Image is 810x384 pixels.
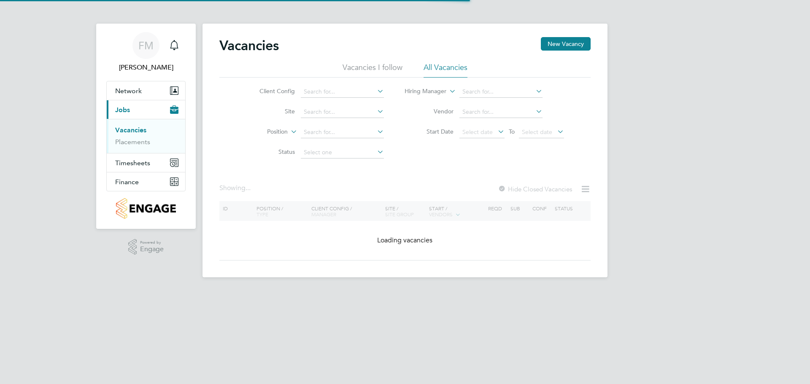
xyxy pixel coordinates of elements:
[459,86,543,98] input: Search for...
[506,126,517,137] span: To
[219,184,252,193] div: Showing
[246,184,251,192] span: ...
[140,246,164,253] span: Engage
[107,153,185,172] button: Timesheets
[96,24,196,229] nav: Main navigation
[107,172,185,191] button: Finance
[498,185,572,193] label: Hide Closed Vacancies
[462,128,493,136] span: Select date
[107,119,185,153] div: Jobs
[106,62,186,73] span: Fletcher Melhuish
[115,87,142,95] span: Network
[115,178,139,186] span: Finance
[106,32,186,73] a: FM[PERSON_NAME]
[405,107,454,115] label: Vendor
[107,100,185,119] button: Jobs
[239,128,288,136] label: Position
[246,148,295,156] label: Status
[115,106,130,114] span: Jobs
[116,198,175,219] img: countryside-properties-logo-retina.png
[115,138,150,146] a: Placements
[424,62,467,78] li: All Vacancies
[107,81,185,100] button: Network
[115,159,150,167] span: Timesheets
[246,87,295,95] label: Client Config
[106,198,186,219] a: Go to home page
[115,126,146,134] a: Vacancies
[522,128,552,136] span: Select date
[138,40,154,51] span: FM
[459,106,543,118] input: Search for...
[246,107,295,115] label: Site
[140,239,164,246] span: Powered by
[541,37,591,51] button: New Vacancy
[301,147,384,158] input: Select one
[405,128,454,135] label: Start Date
[301,126,384,138] input: Search for...
[343,62,402,78] li: Vacancies I follow
[398,87,446,96] label: Hiring Manager
[219,37,279,54] h2: Vacancies
[301,86,384,98] input: Search for...
[128,239,164,255] a: Powered byEngage
[301,106,384,118] input: Search for...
